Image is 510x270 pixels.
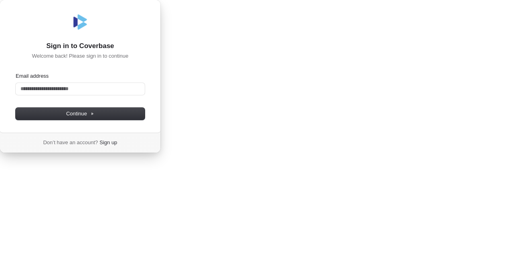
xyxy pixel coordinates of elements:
[16,108,145,120] button: Continue
[66,110,94,117] span: Continue
[16,73,49,80] label: Email address
[71,12,90,32] img: Coverbase
[99,139,117,146] a: Sign up
[43,139,98,146] span: Don’t have an account?
[16,52,145,60] p: Welcome back! Please sign in to continue
[16,41,145,51] h1: Sign in to Coverbase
